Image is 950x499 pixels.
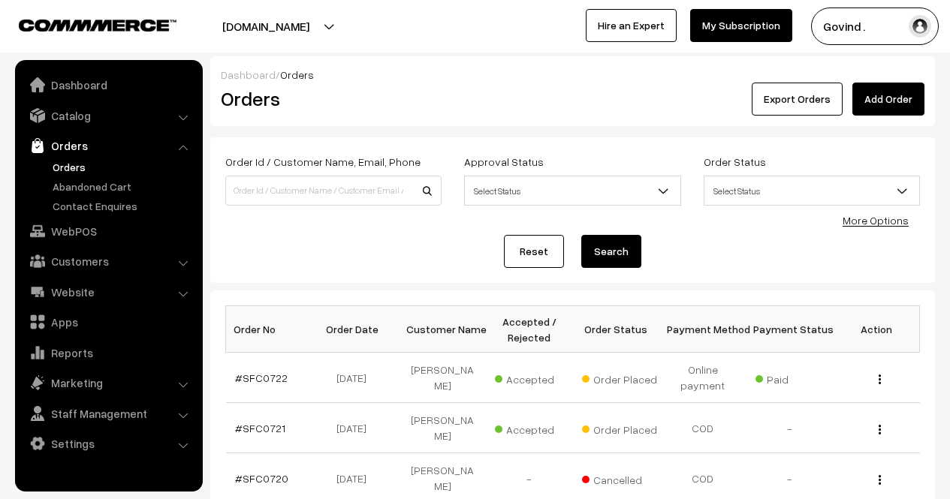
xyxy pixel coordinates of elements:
a: Catalog [19,102,198,129]
button: Export Orders [752,83,843,116]
th: Order Status [573,306,660,353]
a: Add Order [852,83,924,116]
label: Approval Status [464,154,544,170]
a: WebPOS [19,218,198,245]
div: / [221,67,924,83]
img: COMMMERCE [19,20,176,31]
th: Payment Status [746,306,834,353]
a: #SFC0720 [235,472,288,485]
a: Contact Enquires [49,198,198,214]
a: COMMMERCE [19,15,150,33]
th: Payment Method [659,306,746,353]
a: #SFC0722 [235,371,288,384]
td: [DATE] [312,353,400,403]
span: Orders [280,68,314,81]
a: Apps [19,308,198,335]
span: Select Status [464,176,680,206]
td: [DATE] [312,403,400,453]
a: Settings [19,430,198,457]
img: Menu [879,425,881,434]
a: #SFC0721 [235,422,285,434]
span: Paid [755,368,831,387]
h2: Orders [221,87,440,110]
img: Menu [879,374,881,384]
button: [DOMAIN_NAME] [170,8,362,45]
span: Select Status [465,178,680,204]
span: Cancelled [582,468,657,488]
td: [PERSON_NAME] [400,353,487,403]
img: user [909,15,931,38]
th: Customer Name [400,306,487,353]
th: Order No [226,306,313,353]
span: Order Placed [582,368,657,387]
a: Marketing [19,369,198,396]
span: Order Placed [582,418,657,437]
a: Customers [19,248,198,275]
a: Dashboard [221,68,276,81]
img: Menu [879,475,881,485]
a: Reset [504,235,564,268]
td: COD [659,403,746,453]
th: Action [833,306,920,353]
a: Staff Management [19,400,198,427]
a: Orders [49,159,198,175]
th: Accepted / Rejected [486,306,573,353]
a: Abandoned Cart [49,179,198,194]
label: Order Id / Customer Name, Email, Phone [225,154,421,170]
a: My Subscription [690,9,792,42]
label: Order Status [704,154,766,170]
button: Search [581,235,641,268]
td: Online payment [659,353,746,403]
span: Accepted [495,418,570,437]
a: Hire an Expert [586,9,677,42]
span: Accepted [495,368,570,387]
a: Reports [19,339,198,366]
td: - [746,403,834,453]
span: Select Status [704,178,919,204]
button: Govind . [811,8,939,45]
td: [PERSON_NAME] [400,403,487,453]
a: Dashboard [19,71,198,98]
a: More Options [843,214,909,227]
span: Select Status [704,176,920,206]
a: Orders [19,132,198,159]
input: Order Id / Customer Name / Customer Email / Customer Phone [225,176,442,206]
a: Website [19,278,198,305]
th: Order Date [312,306,400,353]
